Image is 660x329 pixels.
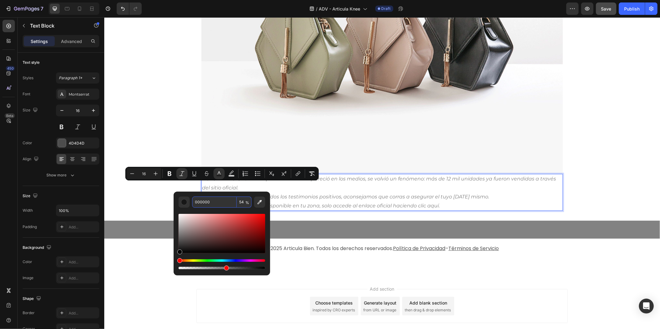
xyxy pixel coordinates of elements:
div: 450 [6,66,15,71]
div: Padding [23,224,37,230]
div: Shape [23,295,42,303]
div: Add... [69,275,98,281]
span: then drag & drop elements [300,290,347,296]
div: Editor contextual toolbar [125,167,319,180]
span: Add section [263,268,293,275]
div: Add... [69,310,98,316]
div: Rich Text Editor. Editing area: main [97,157,459,193]
input: Auto [56,205,99,216]
div: Undo/Redo [117,2,142,15]
a: Términos de Servicio [344,227,395,235]
div: Hue [179,259,265,262]
span: Save [601,6,611,11]
div: Add... [69,259,98,265]
div: Generate layout [260,282,292,289]
div: 4D4D4D [69,141,98,146]
div: Beta [5,113,15,118]
div: Add... [69,224,98,230]
i: Articula Knee [170,158,203,164]
span: Draft [382,6,391,11]
i: Para verificar si aún está disponible en tu zona, solo accede al enlace oficial haciendo clic aquí. [98,185,335,191]
p: 7 [41,5,43,12]
p: © 2025 Articula Bien. Todos los derechos reservados. – [1,227,555,236]
div: Border [23,310,35,316]
div: Align [23,155,40,163]
button: Show more [23,170,99,181]
div: Open Intercom Messenger [639,299,654,314]
p: Settings [31,38,48,45]
strong: ACTUALIZACIÓN: [98,158,142,164]
span: / [316,6,318,12]
iframe: Design area [104,17,660,329]
div: Width [23,208,33,213]
div: Background [23,244,53,252]
p: Advanced [61,38,82,45]
span: inspired by CRO experts [208,290,251,296]
div: Text style [23,60,40,65]
div: Size [23,106,39,115]
div: Size [23,192,39,200]
div: Publish [624,6,640,12]
div: Add blank section [305,282,343,289]
div: Montserrat [69,92,98,97]
button: 7 [2,2,46,15]
div: Color [23,140,32,146]
button: Save [596,2,616,15]
div: Show more [47,172,75,178]
i: apareció en los medios, se volvió un fenómeno: más de 12 mil unidades ya fueron vendidas a través... [98,158,452,173]
span: Paragraph 1* [59,75,82,81]
button: Paragraph 1* [56,72,99,84]
div: Image [23,275,33,281]
span: from URL or image [259,290,292,296]
div: Font [23,91,30,97]
div: Color [23,259,32,265]
p: Text Block [30,22,83,29]
button: Publish [619,2,645,15]
span: % [245,199,249,206]
a: Política de Privacidad [289,227,341,235]
input: E.g FFFFFF [192,197,237,208]
div: Choose templates [211,282,249,289]
div: Styles [23,75,33,81]
span: ADV - Articula Knee [319,6,360,12]
i: Desde que [142,158,170,164]
i: Por su popularidad y por todos los testimonios positivos, aconsejamos que corras a asegurar el tu... [98,176,385,182]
